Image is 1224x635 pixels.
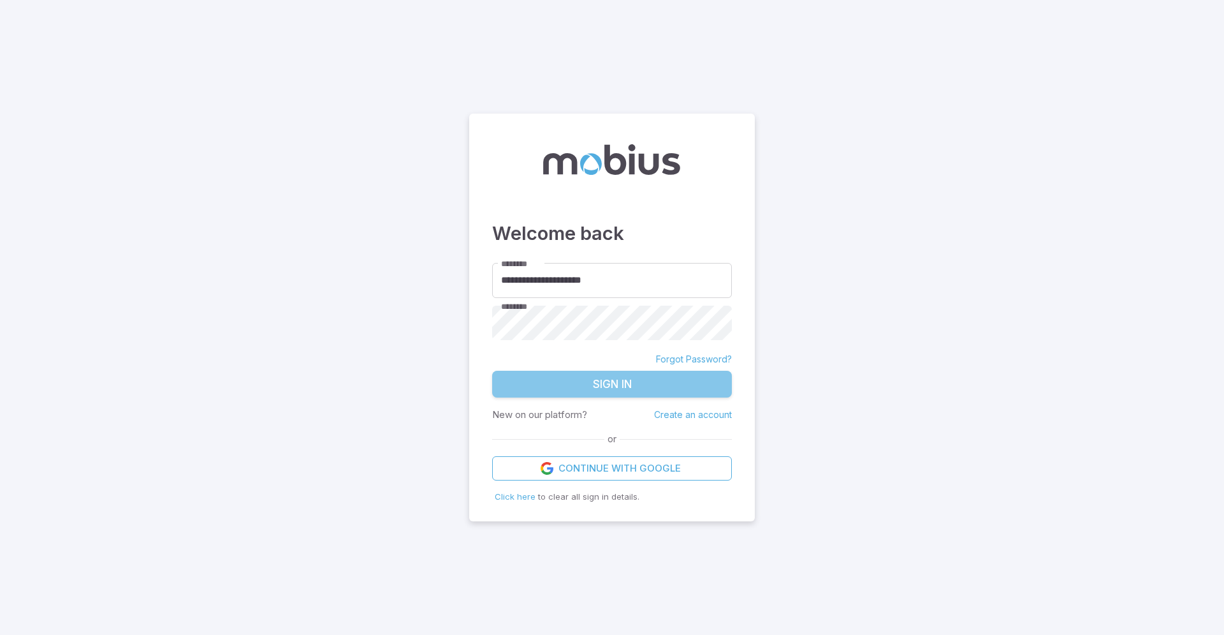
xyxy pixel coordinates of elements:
a: Forgot Password? [656,353,732,366]
span: or [604,432,620,446]
a: Continue with Google [492,456,732,481]
button: Sign In [492,371,732,398]
p: New on our platform? [492,408,587,422]
a: Create an account [654,409,732,420]
span: Click here [495,491,535,502]
h3: Welcome back [492,220,732,248]
p: to clear all sign in details. [495,491,729,504]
